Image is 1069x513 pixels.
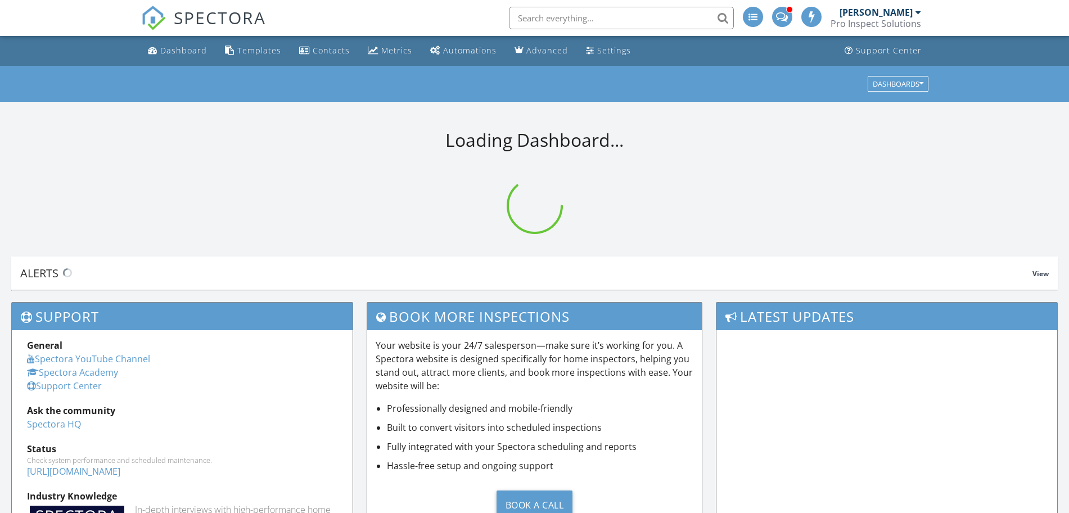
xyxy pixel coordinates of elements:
[376,339,693,393] p: Your website is your 24/7 salesperson—make sure it’s working for you. A Spectora website is desig...
[12,303,353,330] h3: Support
[141,6,166,30] img: The Best Home Inspection Software - Spectora
[387,440,693,453] li: Fully integrated with your Spectora scheduling and reports
[27,339,62,352] strong: General
[509,7,734,29] input: Search everything...
[174,6,266,29] span: SPECTORA
[220,40,286,61] a: Templates
[426,40,501,61] a: Automations (Advanced)
[581,40,635,61] a: Settings
[526,45,568,56] div: Advanced
[363,40,417,61] a: Metrics
[27,465,120,478] a: [URL][DOMAIN_NAME]
[160,45,207,56] div: Dashboard
[387,402,693,415] li: Professionally designed and mobile-friendly
[295,40,354,61] a: Contacts
[20,265,1032,281] div: Alerts
[868,76,928,92] button: Dashboards
[443,45,497,56] div: Automations
[510,40,572,61] a: Advanced
[237,45,281,56] div: Templates
[141,15,266,39] a: SPECTORA
[381,45,412,56] div: Metrics
[856,45,922,56] div: Support Center
[840,7,913,18] div: [PERSON_NAME]
[143,40,211,61] a: Dashboard
[367,303,701,330] h3: Book More Inspections
[27,418,81,430] a: Spectora HQ
[27,353,150,365] a: Spectora YouTube Channel
[831,18,921,29] div: Pro Inspect Solutions
[387,459,693,472] li: Hassle-free setup and ongoing support
[27,404,337,417] div: Ask the community
[597,45,631,56] div: Settings
[1032,269,1049,278] span: View
[313,45,350,56] div: Contacts
[27,442,337,456] div: Status
[840,40,926,61] a: Support Center
[27,456,337,465] div: Check system performance and scheduled maintenance.
[27,366,118,379] a: Spectora Academy
[27,489,337,503] div: Industry Knowledge
[716,303,1057,330] h3: Latest Updates
[387,421,693,434] li: Built to convert visitors into scheduled inspections
[27,380,102,392] a: Support Center
[873,80,923,88] div: Dashboards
